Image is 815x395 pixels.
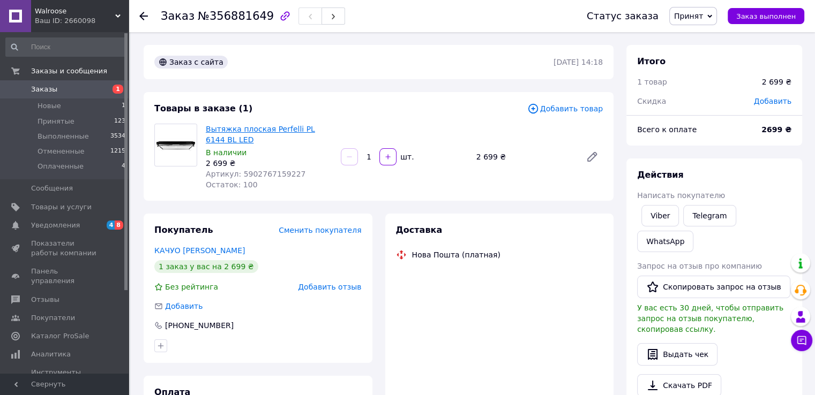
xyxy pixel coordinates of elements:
span: Сообщения [31,184,73,193]
span: Walroose [35,6,115,16]
img: Вытяжка плоская Perfelli PL 6144 BL LED [155,124,197,166]
div: Заказ с сайта [154,56,228,69]
span: Всего к оплате [637,125,697,134]
div: [PHONE_NUMBER] [164,320,235,331]
a: Вытяжка плоская Perfelli PL 6144 BL LED [206,125,315,144]
span: Товары и услуги [31,202,92,212]
time: [DATE] 14:18 [554,58,603,66]
span: Панель управления [31,267,99,286]
div: 2 699 ₴ [762,77,791,87]
span: 4 [107,221,115,230]
span: Сменить покупателя [279,226,361,234]
span: 4 [122,162,125,171]
span: Добавить [754,97,791,105]
div: 2 699 ₴ [206,158,332,169]
span: Заказы и сообщения [31,66,107,76]
span: Принятые [38,117,74,126]
span: Каталог ProSale [31,331,89,341]
span: Покупатель [154,225,213,235]
div: Нова Пошта (платная) [409,249,503,260]
span: 123 [114,117,125,126]
span: Добавить отзыв [298,283,361,291]
div: шт. [398,151,415,162]
span: Выполненные [38,132,89,141]
input: Поиск [5,37,126,57]
span: Артикул: 5902767159227 [206,170,305,178]
span: Новые [38,101,61,111]
button: Чат с покупателем [791,330,812,351]
div: 2 699 ₴ [472,149,577,164]
button: Заказ выполнен [728,8,804,24]
span: Доставка [396,225,443,235]
span: Принят [674,12,703,20]
span: Добавить [165,302,203,310]
span: 1 товар [637,78,667,86]
b: 2699 ₴ [761,125,791,134]
span: Заказы [31,85,57,94]
span: Показатели работы компании [31,239,99,258]
span: Отмененные [38,147,84,156]
span: 8 [115,221,123,230]
div: 1 заказ у вас на 2 699 ₴ [154,260,258,273]
span: Запрос на отзыв про компанию [637,262,762,270]
span: Покупатели [31,313,75,323]
span: Итого [637,56,666,66]
span: У вас есть 30 дней, чтобы отправить запрос на отзыв покупателю, скопировав ссылку. [637,303,783,333]
span: 1215 [110,147,125,156]
a: WhatsApp [637,231,693,252]
span: Товары в заказе (1) [154,103,252,113]
span: Уведомления [31,221,80,230]
a: Telegram [683,205,736,226]
button: Выдать чек [637,343,717,366]
span: Заказ [161,10,195,22]
span: Остаток: 100 [206,180,258,189]
button: Скопировать запрос на отзыв [637,276,790,298]
span: 1 [122,101,125,111]
span: 3534 [110,132,125,141]
div: Ваш ID: 2660098 [35,16,129,26]
div: Вернуться назад [139,11,148,21]
span: №356881649 [198,10,274,22]
a: КАЧУО [PERSON_NAME] [154,246,245,255]
a: Viber [641,205,679,226]
span: Оплаченные [38,162,84,171]
span: Действия [637,170,684,180]
span: Добавить товар [527,103,603,115]
a: Редактировать [581,146,603,168]
span: Заказ выполнен [736,12,796,20]
span: Скидка [637,97,666,105]
span: Аналитика [31,350,71,359]
span: В наличии [206,148,246,157]
span: 1 [113,85,123,94]
span: Без рейтинга [165,283,218,291]
span: Написать покупателю [637,191,725,200]
span: Отзывы [31,295,59,305]
div: Статус заказа [587,11,659,21]
span: Инструменты вебмастера и SEO [31,368,99,387]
